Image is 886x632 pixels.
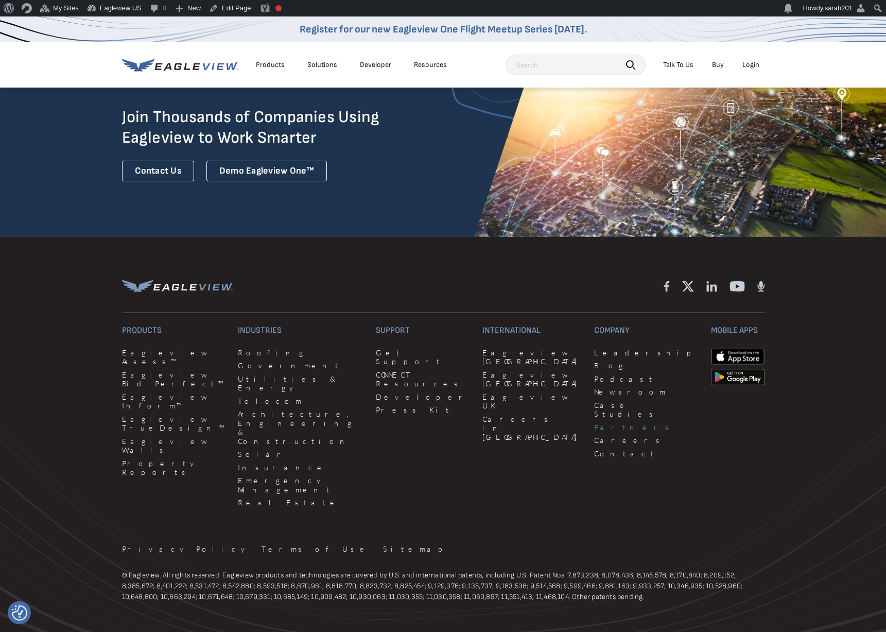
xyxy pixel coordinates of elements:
a: Utilities & Energy [238,374,363,392]
h3: Mobile Apps [711,326,765,336]
a: Eagleview Walls [122,437,226,455]
div: Resources [414,60,447,70]
a: CONNECT Resources [376,370,470,388]
h3: International [482,326,582,336]
a: Telecom [238,397,363,406]
a: Eagleview [GEOGRAPHIC_DATA] [482,348,582,366]
a: Eagleview Inform™ [122,392,226,411]
a: Solar [238,450,363,459]
a: Blog [594,361,698,370]
a: Buy [712,60,724,70]
div: Demo Eagleview One™ [206,161,327,182]
div: Solutions [307,60,337,70]
span: sarah201 [825,4,853,12]
a: Newsroom [594,387,698,397]
a: Real Estate [238,498,363,507]
a: Government [238,361,363,370]
a: Terms of Use [262,544,371,554]
a: Get Support [376,348,470,366]
img: Revisit consent button [12,605,27,621]
h3: Industries [238,326,363,336]
a: Developer [360,60,391,70]
a: Sitemap [383,544,450,554]
a: Case Studies [594,401,698,419]
img: google-play-store_b9643a.png [711,369,765,385]
a: Press Kit [376,405,470,415]
a: Eagleview [GEOGRAPHIC_DATA] [482,370,582,388]
button: Consent Preferences [12,605,27,621]
a: Podcast [594,374,698,384]
a: Privacy Policy [122,544,249,554]
a: Careers [594,436,698,445]
h2: Join Thousands of Companies Using Eagleview to Work Smarter [122,107,387,148]
a: Roofing [238,348,363,357]
div: Login [742,60,759,70]
a: Emergency Management [238,476,363,494]
a: Eagleview UK [482,392,582,411]
div: Talk To Us [663,60,693,70]
div: Needs improvement [275,5,282,11]
h3: Support [376,326,470,336]
a: Eagleview TrueDesign™ [122,415,226,433]
h3: Company [594,326,698,336]
a: Contact Us [122,161,194,182]
img: apple-app-store.png [711,348,765,365]
a: Architecture, Engineering & Construction [238,409,363,446]
a: Developer [376,392,470,402]
a: Contact [594,449,698,458]
a: Insurance [238,463,363,472]
a: Leadership [594,348,698,357]
p: © Eagleview. All rights reserved. Eagleview products and technologies are covered by U.S. and int... [122,570,765,602]
a: Eagleview Assess™ [122,348,226,366]
h3: Products [122,326,226,336]
a: Partners [594,423,698,432]
a: Register for our new Eagleview One Flight Meetup Series [DATE]. [300,23,587,36]
a: Careers in [GEOGRAPHIC_DATA] [482,415,582,442]
a: Property Reports [122,459,226,477]
a: Eagleview Bid Perfect™ [122,370,226,388]
input: Search [506,55,646,75]
div: Products [256,60,285,70]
